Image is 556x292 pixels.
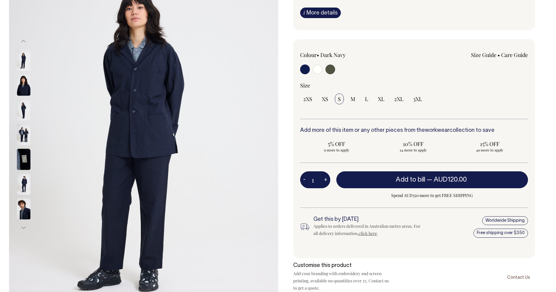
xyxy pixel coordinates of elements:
[350,95,355,103] span: M
[17,198,30,219] img: dark-navy
[317,51,319,59] span: •
[303,9,305,16] span: i
[293,270,390,292] p: Add your branding with embroidery and screen printing, available on quantities over 25. Contact u...
[396,177,425,183] span: Add to bill
[313,217,425,223] h6: Get this by [DATE]
[300,174,309,186] button: -
[19,34,28,48] button: Previous
[434,177,467,183] span: AUD120.00
[375,94,388,104] input: XL
[19,221,28,235] button: Next
[347,94,358,104] input: M
[17,50,30,71] img: dark-navy
[425,128,449,133] a: workwear
[427,177,468,183] span: —
[303,140,370,148] span: 5% OFF
[394,95,404,103] span: 2XL
[300,128,528,134] h6: Add more of this item or any other pieces from the collection to save
[313,223,425,237] div: Applies to orders delivered in Australian metro areas. For all delivery information, .
[335,94,344,104] input: S
[377,138,450,154] input: 10% OFF 24 more to apply
[380,140,447,148] span: 10% OFF
[456,148,523,152] span: 49 more to apply
[17,99,30,120] img: dark-navy
[365,95,368,103] span: L
[336,171,528,188] button: Add to bill —AUD120.00
[300,94,315,104] input: 2XS
[456,140,523,148] span: 15% OFF
[300,51,391,59] div: Colour
[498,51,500,59] span: •
[502,270,535,284] a: Contact Us
[413,95,422,103] span: 3XL
[303,148,370,152] span: 9 more to apply
[378,95,385,103] span: XL
[359,230,377,236] a: click here
[300,138,373,154] input: 5% OFF 9 more to apply
[17,124,30,145] img: dark-navy
[17,75,30,96] img: dark-navy
[320,51,346,59] label: Dark Navy
[410,94,425,104] input: 3XL
[300,82,528,89] div: Size
[17,149,30,170] img: dark-navy
[322,95,328,103] span: XS
[319,94,331,104] input: XS
[336,192,528,199] span: Spend AUD350 more to get FREE SHIPPING
[338,95,341,103] span: S
[391,94,407,104] input: 2XL
[380,148,447,152] span: 24 more to apply
[321,174,330,186] button: +
[453,138,526,154] input: 15% OFF 49 more to apply
[303,95,312,103] span: 2XS
[501,51,528,59] a: Care Guide
[471,51,496,59] a: Size Guide
[300,8,341,18] a: iMore details
[293,263,390,269] h6: Customise this product
[362,94,371,104] input: L
[17,173,30,195] img: dark-navy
